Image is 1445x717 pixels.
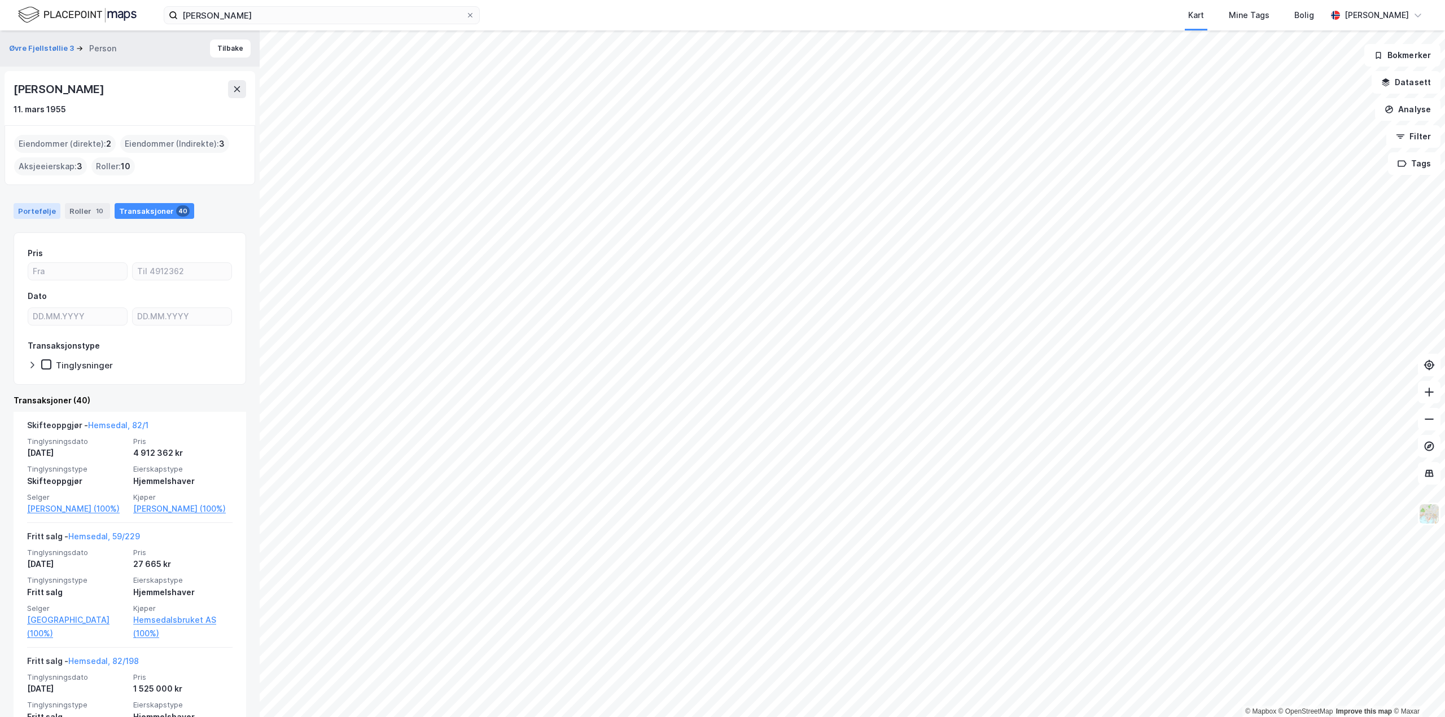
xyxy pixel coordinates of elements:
a: Hemsedal, 59/229 [68,531,140,541]
div: Pris [28,247,43,260]
div: 11. mars 1955 [14,103,66,116]
img: logo.f888ab2527a4732fd821a326f86c7f29.svg [18,5,137,25]
button: Datasett [1372,71,1440,94]
span: Pris [133,437,233,446]
span: Pris [133,548,233,557]
div: Hjemmelshaver [133,474,233,488]
div: Eiendommer (direkte) : [14,135,116,153]
span: 3 [219,137,225,151]
button: Tilbake [210,39,251,58]
div: [DATE] [27,682,126,696]
a: Hemsedalsbruket AS (100%) [133,613,233,640]
div: Skifteoppgjør - [27,419,148,437]
div: Dato [28,289,47,303]
span: Eierskapstype [133,575,233,585]
span: Kjøper [133,604,233,613]
span: Kjøper [133,492,233,502]
input: DD.MM.YYYY [133,308,231,325]
a: [GEOGRAPHIC_DATA] (100%) [27,613,126,640]
button: Bokmerker [1364,44,1440,67]
div: Fritt salg - [27,654,139,672]
div: [DATE] [27,557,126,571]
div: Fritt salg - [27,530,140,548]
div: Transaksjoner [115,203,194,219]
a: [PERSON_NAME] (100%) [133,502,233,516]
span: Tinglysningstype [27,700,126,710]
span: Selger [27,492,126,502]
div: Transaksjonstype [28,339,100,353]
span: 10 [121,160,130,173]
div: Transaksjoner (40) [14,394,246,407]
span: 3 [77,160,82,173]
div: 1 525 000 kr [133,682,233,696]
div: Eiendommer (Indirekte) : [120,135,229,153]
div: Kart [1188,8,1204,22]
input: Søk på adresse, matrikkel, gårdeiere, leietakere eller personer [178,7,466,24]
a: [PERSON_NAME] (100%) [27,502,126,516]
div: Roller : [91,157,135,175]
span: Eierskapstype [133,464,233,474]
div: 40 [176,205,190,217]
div: Hjemmelshaver [133,586,233,599]
span: Tinglysningstype [27,464,126,474]
div: 4 912 362 kr [133,446,233,460]
span: Tinglysningsdato [27,437,126,446]
span: Selger [27,604,126,613]
img: Z [1418,503,1440,525]
div: Mine Tags [1229,8,1269,22]
input: DD.MM.YYYY [28,308,127,325]
div: [PERSON_NAME] [1345,8,1409,22]
a: OpenStreetMap [1278,707,1333,715]
div: 10 [94,205,106,217]
div: Skifteoppgjør [27,474,126,488]
div: [DATE] [27,446,126,460]
a: Hemsedal, 82/198 [68,656,139,666]
button: Øvre Fjellstøllie 3 [9,43,76,54]
a: Hemsedal, 82/1 [88,420,148,430]
div: Roller [65,203,110,219]
div: Tinglysninger [56,360,113,371]
span: Tinglysningstype [27,575,126,585]
div: Aksjeeierskap : [14,157,87,175]
a: Mapbox [1245,707,1276,715]
div: Bolig [1294,8,1314,22]
span: 2 [106,137,111,151]
span: Tinglysningsdato [27,548,126,557]
button: Tags [1388,152,1440,175]
div: [PERSON_NAME] [14,80,106,98]
a: Improve this map [1336,707,1392,715]
span: Eierskapstype [133,700,233,710]
div: Person [89,42,116,55]
span: Tinglysningsdato [27,672,126,682]
span: Pris [133,672,233,682]
div: Fritt salg [27,586,126,599]
button: Analyse [1375,98,1440,121]
iframe: Chat Widget [1389,663,1445,717]
div: 27 665 kr [133,557,233,571]
button: Filter [1386,125,1440,148]
input: Til 4912362 [133,263,231,280]
input: Fra [28,263,127,280]
div: Portefølje [14,203,60,219]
